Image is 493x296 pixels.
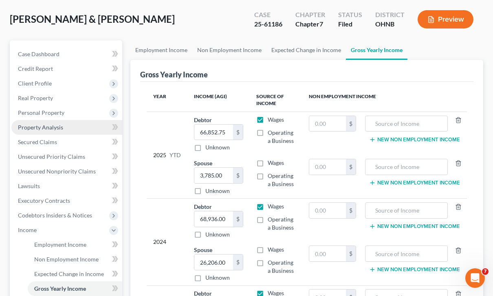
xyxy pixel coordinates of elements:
div: Case [254,10,282,20]
div: Status [338,10,362,20]
div: $ [346,116,356,132]
label: Debtor [194,202,212,211]
div: $ [346,203,356,218]
input: Source of Income [370,116,443,132]
label: Spouse [194,246,212,254]
input: Source of Income [370,159,443,175]
div: Gross Yearly Income [140,70,208,79]
a: Employment Income [28,237,122,252]
input: 0.00 [194,211,233,227]
span: 7 [319,20,323,28]
div: 25-61186 [254,20,282,29]
a: Unsecured Nonpriority Claims [11,164,122,179]
span: Real Property [18,94,53,101]
span: Wages [268,116,284,123]
button: New Non Employment Income [369,180,460,186]
th: Year [147,88,187,112]
div: 2024 [153,202,181,282]
input: 0.00 [309,116,346,132]
div: $ [233,168,243,183]
span: [PERSON_NAME] & [PERSON_NAME] [10,13,175,25]
th: Income (AGI) [187,88,250,112]
a: Case Dashboard [11,47,122,61]
div: $ [346,246,356,261]
span: Operating a Business [268,259,294,274]
a: Unsecured Priority Claims [11,149,122,164]
a: Credit Report [11,61,122,76]
label: Spouse [194,159,212,167]
div: Chapter [295,10,325,20]
div: $ [346,159,356,175]
th: Source of Income [250,88,303,112]
span: Codebtors Insiders & Notices [18,212,92,219]
a: Lawsuits [11,179,122,193]
span: Wages [268,159,284,166]
div: $ [233,211,243,227]
span: Executory Contracts [18,197,70,204]
span: YTD [169,151,181,159]
span: Case Dashboard [18,50,59,57]
span: Client Profile [18,80,52,87]
button: New Non Employment Income [369,136,460,143]
div: $ [233,125,243,140]
input: 0.00 [309,203,346,218]
span: Personal Property [18,109,64,116]
input: 0.00 [309,246,346,261]
a: Gross Yearly Income [346,40,407,60]
button: New Non Employment Income [369,223,460,230]
span: Operating a Business [268,129,294,144]
div: 2025 [153,116,181,195]
span: Unsecured Priority Claims [18,153,85,160]
a: Non Employment Income [192,40,266,60]
span: Property Analysis [18,124,63,131]
div: District [375,10,405,20]
div: Chapter [295,20,325,29]
div: $ [233,254,243,270]
div: Filed [338,20,362,29]
button: Preview [418,10,473,29]
input: Source of Income [370,203,443,218]
label: Unknown [205,187,230,195]
span: Lawsuits [18,182,40,189]
input: 0.00 [194,125,233,140]
a: Employment Income [130,40,192,60]
span: Gross Yearly Income [34,285,86,292]
div: OHNB [375,20,405,29]
a: Expected Change in Income [266,40,346,60]
label: Unknown [205,274,230,282]
input: 0.00 [309,159,346,175]
label: Unknown [205,143,230,151]
a: Non Employment Income [28,252,122,267]
span: Operating a Business [268,172,294,187]
span: Expected Change in Income [34,270,104,277]
span: Operating a Business [268,216,294,231]
button: New Non Employment Income [369,266,460,273]
input: Source of Income [370,246,443,261]
span: Secured Claims [18,138,57,145]
span: Employment Income [34,241,86,248]
input: 0.00 [194,168,233,183]
a: Property Analysis [11,120,122,135]
span: Income [18,226,37,233]
span: Credit Report [18,65,53,72]
a: Secured Claims [11,135,122,149]
span: 7 [482,268,489,275]
label: Unknown [205,230,230,239]
a: Expected Change in Income [28,267,122,281]
span: Non Employment Income [34,256,99,263]
a: Executory Contracts [11,193,122,208]
a: Gross Yearly Income [28,281,122,296]
iframe: Intercom live chat [465,268,485,288]
th: Non Employment Income [302,88,467,112]
input: 0.00 [194,254,233,270]
span: Unsecured Nonpriority Claims [18,168,96,175]
label: Debtor [194,116,212,124]
span: Wages [268,246,284,253]
span: Wages [268,203,284,210]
